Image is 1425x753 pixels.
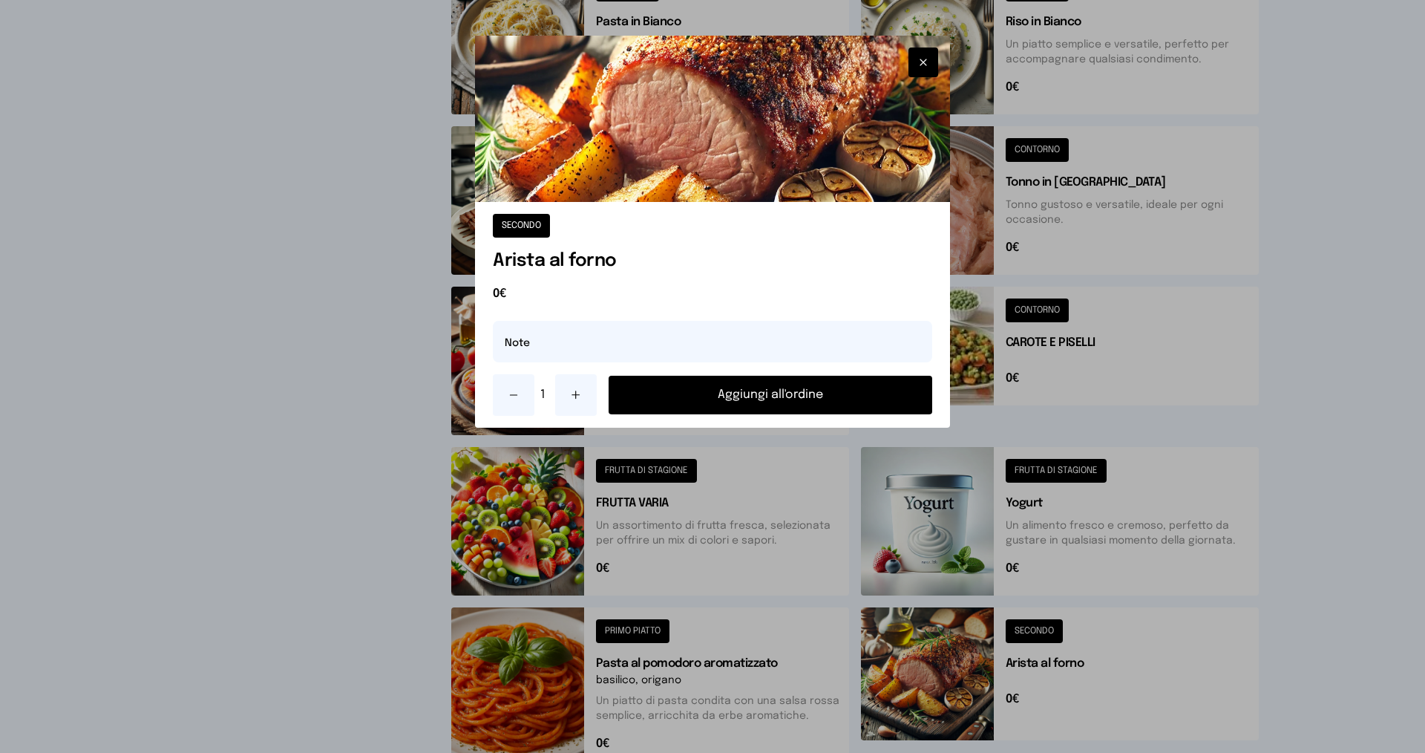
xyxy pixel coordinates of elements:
h1: Arista al forno [493,250,932,273]
img: Arista al forno [475,36,950,202]
span: 0€ [493,285,932,303]
button: Aggiungi all'ordine [609,376,932,414]
span: 1 [540,386,549,404]
button: SECONDO [493,214,550,238]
